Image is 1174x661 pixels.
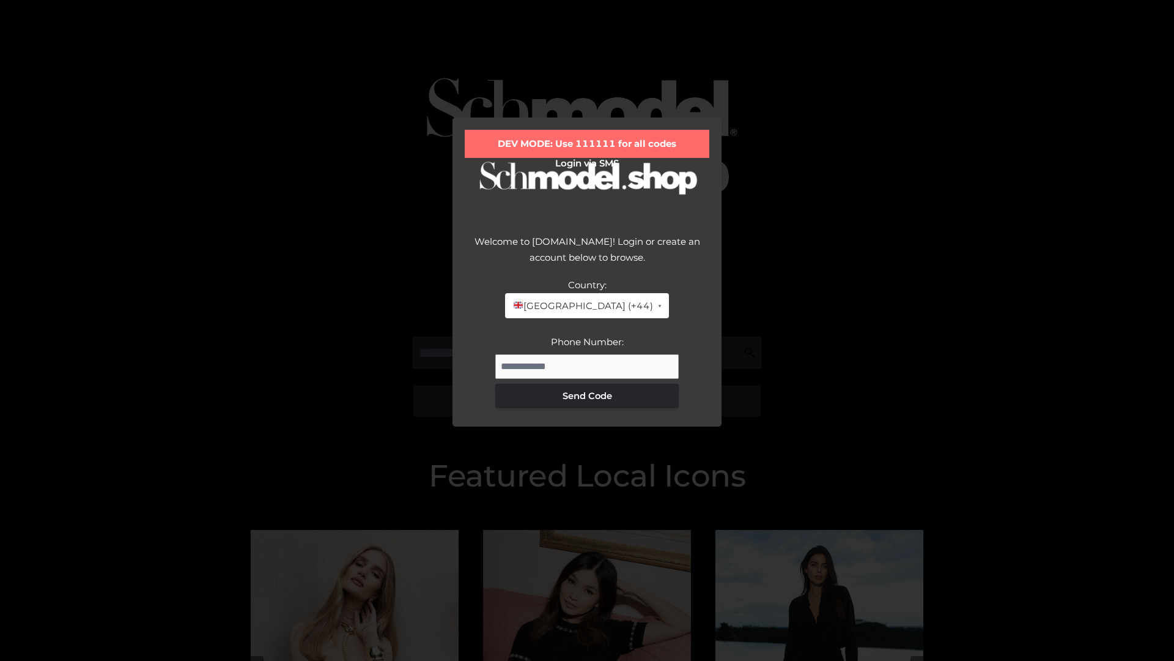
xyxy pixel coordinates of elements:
[568,279,607,291] label: Country:
[514,301,523,310] img: 🇬🇧
[512,298,652,314] span: [GEOGRAPHIC_DATA] (+44)
[465,158,709,169] h2: Login via SMS
[551,336,624,348] label: Phone Number:
[495,384,679,408] button: Send Code
[465,234,709,277] div: Welcome to [DOMAIN_NAME]! Login or create an account below to browse.
[465,130,709,158] div: DEV MODE: Use 111111 for all codes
